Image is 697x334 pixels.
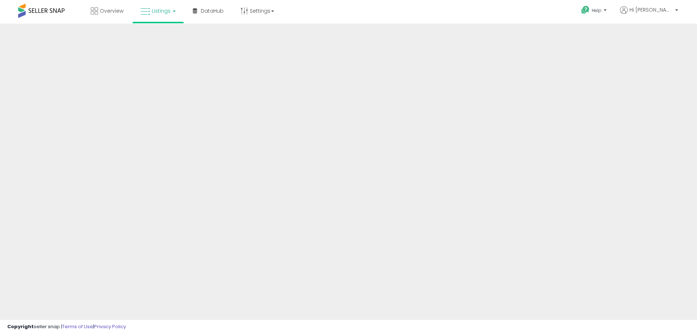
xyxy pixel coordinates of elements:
[620,6,678,23] a: Hi [PERSON_NAME]
[152,7,171,15] span: Listings
[629,6,673,13] span: Hi [PERSON_NAME]
[100,7,123,15] span: Overview
[201,7,224,15] span: DataHub
[592,7,602,13] span: Help
[581,5,590,15] i: Get Help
